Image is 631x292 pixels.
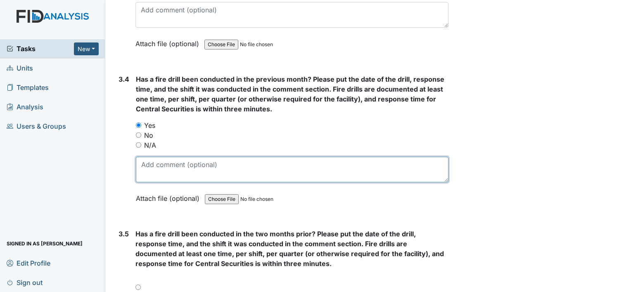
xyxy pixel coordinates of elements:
span: Has a fire drill been conducted in the previous month? Please put the date of the drill, response... [136,75,444,113]
input: N/A [136,142,141,148]
input: No [136,132,141,138]
span: Edit Profile [7,257,50,269]
label: 3.4 [119,74,129,84]
label: Attach file (optional) [135,34,202,49]
label: 3.5 [119,229,129,239]
label: No [144,130,153,140]
label: N/A [144,140,156,150]
span: Has a fire drill been conducted in the two months prior? Please put the date of the drill, respon... [135,230,444,268]
span: Signed in as [PERSON_NAME] [7,237,83,250]
label: Yes [144,120,155,130]
label: Attach file (optional) [136,189,203,203]
a: Tasks [7,44,74,54]
span: Templates [7,81,49,94]
input: Yes [136,122,141,128]
button: New [74,42,99,55]
span: Analysis [7,101,43,113]
span: Units [7,62,33,75]
span: Users & Groups [7,120,66,133]
span: Sign out [7,276,43,289]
